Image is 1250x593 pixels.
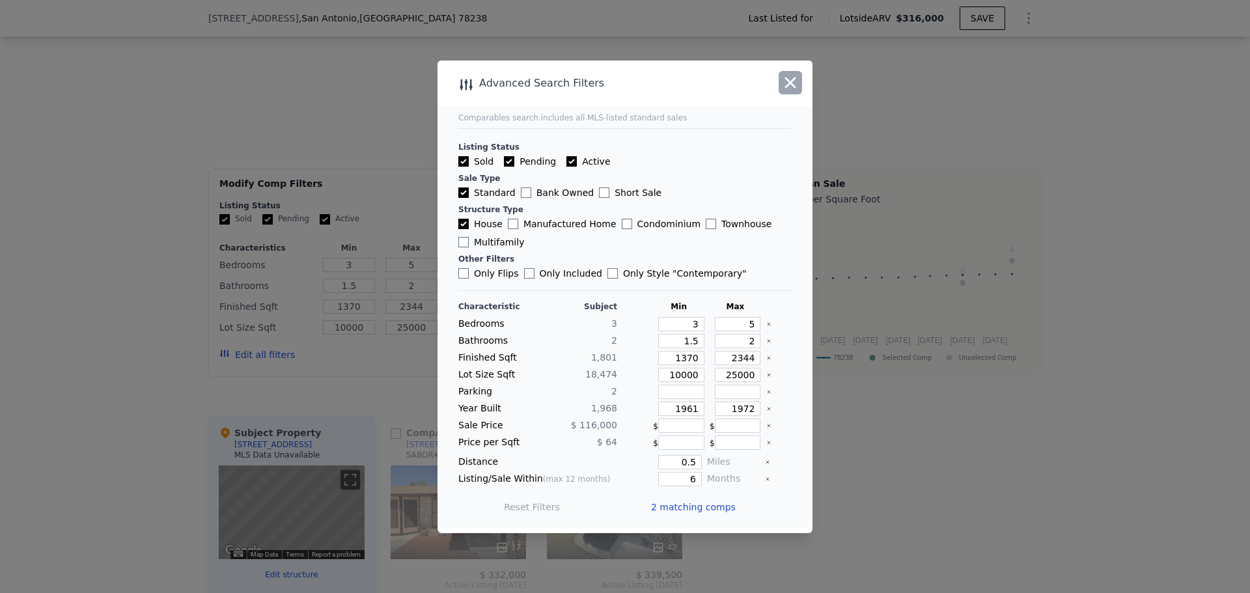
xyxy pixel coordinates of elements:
div: Other Filters [458,254,792,264]
span: 1,801 [591,352,617,363]
input: Sold [458,156,469,167]
div: Lot Size Sqft [458,368,535,382]
input: Only Flips [458,268,469,279]
label: Townhouse [706,217,771,230]
div: $ [653,435,704,450]
label: House [458,217,503,230]
span: $ 116,000 [571,420,617,430]
div: Sale Type [458,173,792,184]
div: $ [710,419,761,433]
button: Clear [765,476,770,482]
input: Only Included [524,268,535,279]
span: $ 64 [597,437,617,447]
input: Condominium [622,219,632,229]
button: Clear [766,440,771,445]
label: Standard [458,186,516,199]
input: Townhouse [706,219,716,229]
label: Pending [504,155,556,168]
span: 1,968 [591,403,617,413]
button: Clear [766,372,771,378]
button: Clear [766,423,771,428]
button: Clear [766,355,771,361]
input: Short Sale [599,187,609,198]
input: Pending [504,156,514,167]
button: Clear [765,460,770,465]
div: Min [653,301,704,312]
div: Bedrooms [458,317,535,331]
div: Parking [458,385,535,399]
input: House [458,219,469,229]
label: Condominium [622,217,701,230]
div: Distance [458,455,617,469]
input: Multifamily [458,237,469,247]
input: Manufactured Home [508,219,518,229]
label: Multifamily [458,236,524,249]
div: Max [710,301,761,312]
label: Sold [458,155,493,168]
div: Advanced Search Filters [437,74,738,92]
button: Clear [766,389,771,394]
label: Only Included [524,267,602,280]
div: $ [710,435,761,450]
div: Listing Status [458,142,792,152]
button: Clear [766,406,771,411]
div: Bathrooms [458,334,535,348]
button: Clear [766,338,771,344]
div: Sale Price [458,419,535,433]
div: Finished Sqft [458,351,535,365]
span: 2 [611,335,617,346]
div: Miles [707,455,760,469]
div: $ [653,419,704,433]
div: Year Built [458,402,535,416]
button: Clear [766,322,771,327]
label: Manufactured Home [508,217,617,230]
input: Bank Owned [521,187,531,198]
span: (max 12 months) [543,475,611,484]
div: Characteristic [458,301,535,312]
div: Price per Sqft [458,435,535,450]
div: Comparables search includes all MLS-listed standard sales [458,113,792,123]
input: Active [566,156,577,167]
label: Only Flips [458,267,519,280]
label: Short Sale [599,186,661,199]
label: Only Style " Contemporary " [607,267,747,280]
span: 3 [611,318,617,329]
input: Only Style "Contemporary" [607,268,618,279]
div: Structure Type [458,204,792,215]
div: Subject [540,301,617,312]
div: Months [707,472,760,486]
span: 18,474 [585,369,617,379]
label: Bank Owned [521,186,594,199]
span: 2 [611,386,617,396]
button: Reset [504,501,560,514]
input: Standard [458,187,469,198]
label: Active [566,155,610,168]
div: Listing/Sale Within [458,472,617,486]
span: 2 matching comps [651,501,736,514]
